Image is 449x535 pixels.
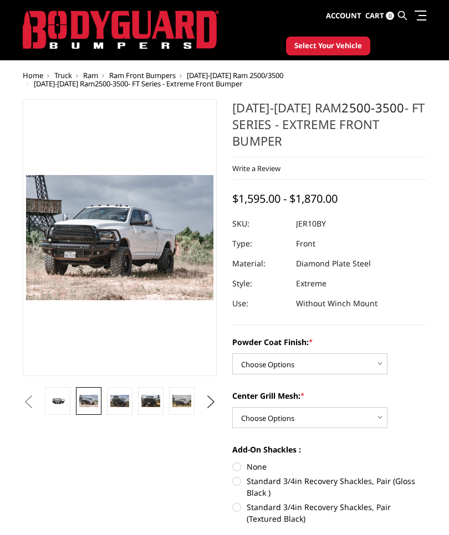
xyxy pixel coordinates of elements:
span: Cart [365,11,384,20]
a: Home [23,70,43,80]
a: Ram [83,70,98,80]
label: Add-On Shackles : [232,444,426,455]
span: $1,595.00 - $1,870.00 [232,191,338,206]
a: Truck [54,70,72,80]
a: 2010-2018 Ram 2500-3500 - FT Series - Extreme Front Bumper [23,99,217,376]
a: Account [326,1,361,31]
button: Next [203,394,220,410]
img: 2010-2018 Ram 2500-3500 - FT Series - Extreme Front Bumper [79,395,98,408]
img: BODYGUARD BUMPERS [23,11,219,49]
a: Ram Front Bumpers [109,70,176,80]
a: Write a Review [232,163,280,173]
label: Standard 3/4in Recovery Shackles, Pair (Textured Black) [232,501,426,524]
label: Center Grill Mesh: [232,390,426,402]
img: 2010-2018 Ram 2500-3500 - FT Series - Extreme Front Bumper [141,395,160,408]
dd: Diamond Plate Steel [296,254,371,274]
img: 2010-2018 Ram 2500-3500 - FT Series - Extreme Front Bumper [110,395,129,408]
a: Cart 0 [365,1,394,31]
label: Standard 3/4in Recovery Shackles, Pair (Gloss Black ) [232,475,426,498]
h1: [DATE]-[DATE] Ram - FT Series - Extreme Front Bumper [232,99,426,157]
dt: SKU: [232,214,288,234]
span: Select Your Vehicle [294,40,362,52]
button: Previous [20,394,37,410]
label: None [232,461,426,472]
dd: Front [296,234,315,254]
dt: Use: [232,294,288,313]
button: Select Your Vehicle [286,37,370,55]
a: 2500-3500 [341,99,404,116]
dd: Without Winch Mount [296,294,377,313]
dt: Style: [232,274,288,294]
a: [DATE]-[DATE] Ram 2500/3500 [187,70,283,80]
dt: Material: [232,254,288,274]
a: 2500-3500 [95,79,128,89]
dd: Extreme [296,274,326,294]
label: Powder Coat Finish: [232,336,426,348]
span: 0 [386,12,394,20]
img: 2010-2018 Ram 2500-3500 - FT Series - Extreme Front Bumper [172,395,191,408]
span: [DATE]-[DATE] Ram - FT Series - Extreme Front Bumper [34,79,242,89]
span: Account [326,11,361,20]
dt: Type: [232,234,288,254]
dd: JER10BY [296,214,326,234]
